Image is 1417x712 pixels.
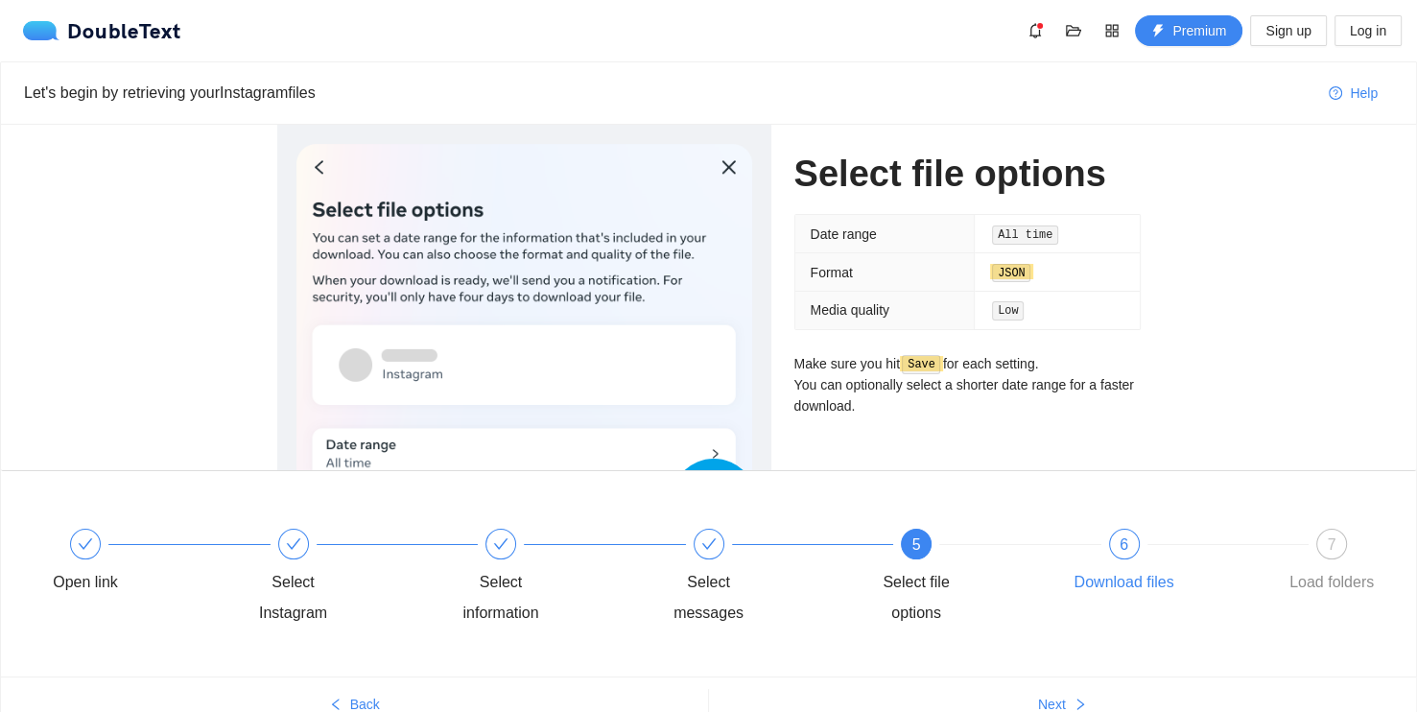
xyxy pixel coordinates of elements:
[30,529,238,598] div: Open link
[653,529,862,629] div: Select messages
[701,536,717,552] span: check
[1120,536,1128,553] span: 6
[992,301,1024,320] code: Low
[23,21,181,40] a: logoDoubleText
[1059,23,1088,38] span: folder-open
[23,21,181,40] div: DoubleText
[1313,78,1393,108] button: question-circleHelp
[1334,15,1402,46] button: Log in
[1074,567,1173,598] div: Download files
[1020,15,1051,46] button: bell
[445,529,653,629] div: Select information
[493,536,508,552] span: check
[1276,529,1387,598] div: 7Load folders
[1058,15,1089,46] button: folder-open
[1328,536,1336,553] span: 7
[1350,83,1378,104] span: Help
[861,529,1069,629] div: 5Select file options
[992,225,1058,245] code: All time
[1250,15,1326,46] button: Sign up
[861,567,972,629] div: Select file options
[1097,15,1127,46] button: appstore
[794,353,1141,417] p: Make sure you hit for each setting. You can optionally select a shorter date range for a faster d...
[1021,23,1050,38] span: bell
[1098,23,1126,38] span: appstore
[1329,86,1342,102] span: question-circle
[811,302,890,318] span: Media quality
[902,355,940,374] code: Save
[794,152,1141,197] h1: Select file options
[1151,24,1165,39] span: thunderbolt
[286,536,301,552] span: check
[811,226,877,242] span: Date range
[811,265,853,280] span: Format
[1135,15,1242,46] button: thunderboltPremium
[24,81,1313,105] div: Let's begin by retrieving your Instagram files
[238,567,349,629] div: Select Instagram
[238,529,446,629] div: Select Instagram
[1289,567,1374,598] div: Load folders
[1172,20,1226,41] span: Premium
[912,536,921,553] span: 5
[653,567,765,629] div: Select messages
[23,21,67,40] img: logo
[1350,20,1386,41] span: Log in
[445,567,556,629] div: Select information
[78,536,93,552] span: check
[1265,20,1311,41] span: Sign up
[1069,529,1277,598] div: 6Download files
[992,264,1030,283] code: JSON
[53,567,118,598] div: Open link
